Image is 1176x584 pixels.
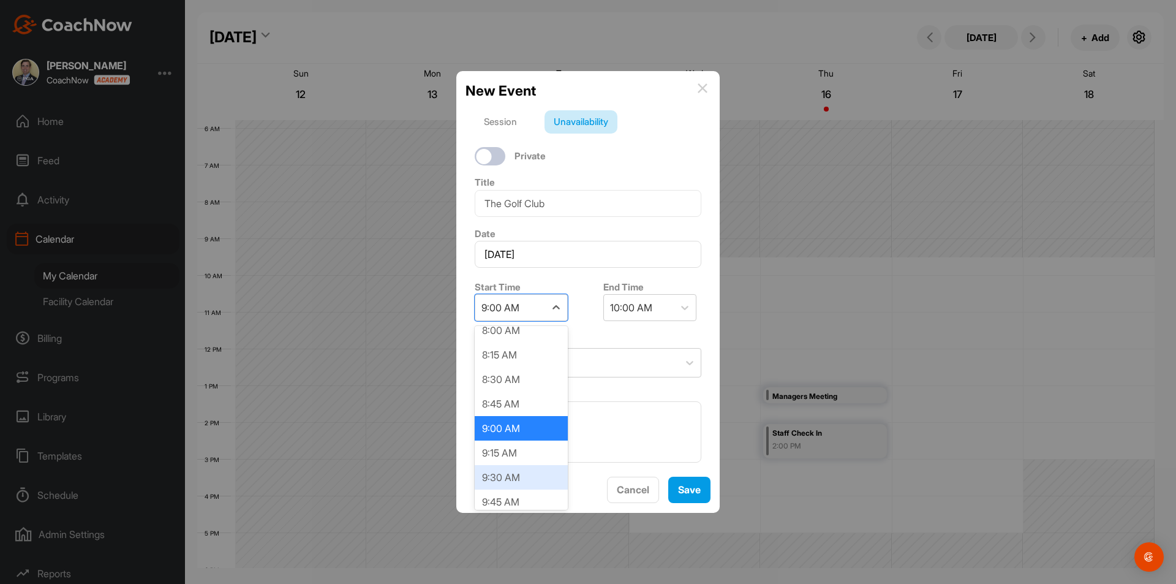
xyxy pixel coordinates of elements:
[475,490,568,514] div: 9:45 AM
[607,477,659,503] button: Cancel
[466,80,536,101] h2: New Event
[481,300,519,315] div: 9:00 AM
[603,281,644,293] label: End Time
[475,441,568,465] div: 9:15 AM
[475,465,568,490] div: 9:30 AM
[475,110,526,134] div: Session
[545,110,617,134] div: Unavailability
[475,367,568,392] div: 8:30 AM
[475,176,495,188] label: Title
[610,300,652,315] div: 10:00 AM
[698,83,707,93] img: info
[1134,542,1164,572] div: Open Intercom Messenger
[668,477,710,503] button: Save
[475,281,521,293] label: Start Time
[514,150,546,164] label: Private
[475,241,701,268] input: Select Date
[475,416,568,441] div: 9:00 AM
[475,190,701,217] input: Event Name
[475,228,496,240] label: Date
[475,392,568,416] div: 8:45 AM
[475,318,568,343] div: 8:00 AM
[475,343,568,367] div: 8:15 AM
